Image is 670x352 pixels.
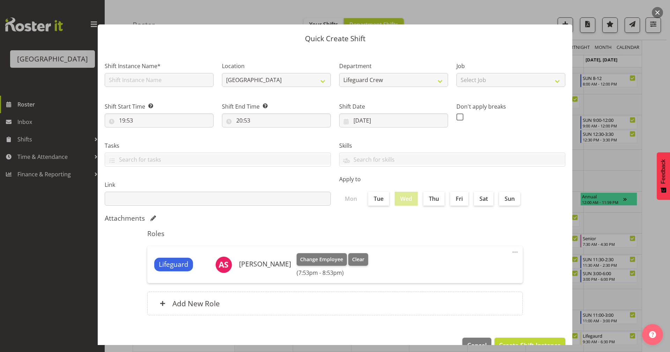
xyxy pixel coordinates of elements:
h5: Roles [147,229,523,238]
label: Shift Start Time [105,102,214,111]
span: Feedback [660,159,667,184]
img: alex-sansom10370.jpg [215,256,232,273]
label: Department [339,62,448,70]
label: Job [456,62,565,70]
label: Tasks [105,141,331,150]
button: Change Employee [297,253,347,266]
button: Feedback - Show survey [657,152,670,200]
h6: [PERSON_NAME] [239,260,291,268]
span: Clear [352,256,364,263]
h5: Attachments [105,214,145,222]
input: Click to select... [105,113,214,127]
img: help-xxl-2.png [649,331,656,338]
label: Fri [450,192,468,206]
label: Mon [339,192,363,206]
label: Apply to [339,175,565,183]
input: Shift Instance Name [105,73,214,87]
label: Wed [395,192,418,206]
h6: (7:53pm - 8:53pm) [297,269,368,276]
p: Quick Create Shift [105,35,565,42]
input: Search for skills [340,154,565,165]
label: Don't apply breaks [456,102,565,111]
span: Change Employee [300,256,343,263]
span: Create Shift Instance [499,340,561,350]
button: Clear [348,253,368,266]
h6: Add New Role [172,299,220,308]
input: Search for tasks [105,154,330,165]
input: Click to select... [339,113,448,127]
label: Sun [499,192,520,206]
label: Skills [339,141,565,150]
label: Sat [474,192,493,206]
label: Link [105,181,331,189]
label: Tue [368,192,389,206]
label: Shift Date [339,102,448,111]
label: Shift Instance Name* [105,62,214,70]
span: Cancel [467,340,487,350]
label: Thu [423,192,445,206]
input: Click to select... [222,113,331,127]
label: Location [222,62,331,70]
span: Lifeguard [159,259,188,270]
label: Shift End Time [222,102,331,111]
